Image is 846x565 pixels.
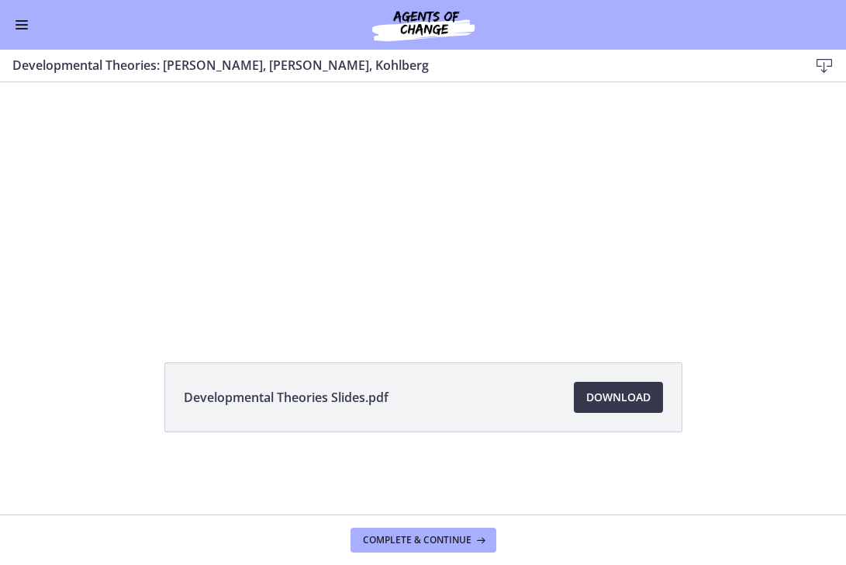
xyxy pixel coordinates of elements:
button: Complete & continue [350,528,496,553]
span: Download [586,388,651,407]
span: Complete & continue [363,534,471,546]
a: Download [574,382,663,413]
button: Enable menu [12,16,31,34]
img: Agents of Change [330,6,516,43]
h3: Developmental Theories: [PERSON_NAME], [PERSON_NAME], Kohlberg [12,56,784,75]
span: Developmental Theories Slides.pdf [184,388,388,407]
